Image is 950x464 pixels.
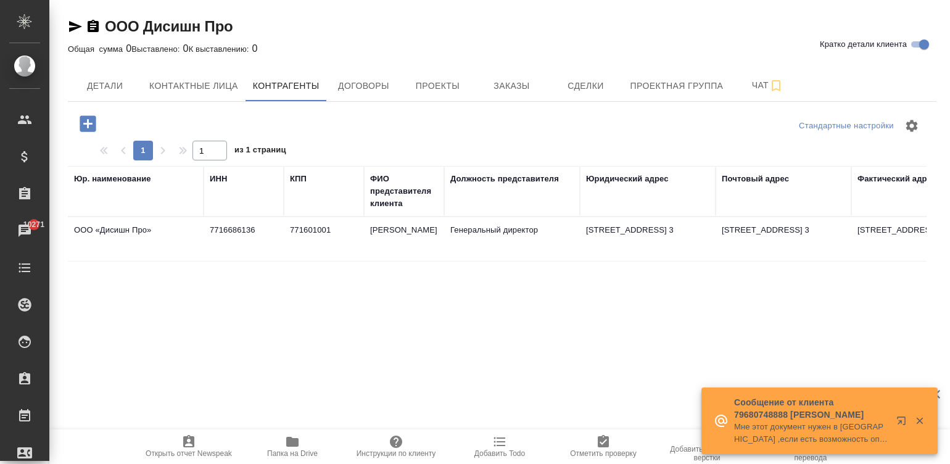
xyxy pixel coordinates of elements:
[75,78,134,94] span: Детали
[68,218,204,261] td: ООО «Дисишн Про»
[857,173,936,185] div: Фактический адрес
[3,215,46,246] a: 10271
[820,38,907,51] span: Кратко детали клиента
[267,449,318,458] span: Папка на Drive
[210,173,228,185] div: ИНН
[204,218,284,261] td: 7716686136
[137,429,241,464] button: Открыть отчет Newspeak
[68,44,126,54] p: Общая сумма
[738,78,797,93] span: Чат
[655,429,759,464] button: Добавить инструкции верстки
[474,449,525,458] span: Добавить Todo
[408,78,467,94] span: Проекты
[586,173,669,185] div: Юридический адрес
[734,396,888,421] p: Сообщение от клиента 79680748888 [PERSON_NAME]
[889,408,919,438] button: Открыть в новой вкладке
[370,173,438,210] div: ФИО представителя клиента
[722,173,789,185] div: Почтовый адрес
[357,449,436,458] span: Инструкции по клиенту
[450,173,559,185] div: Должность представителя
[234,143,286,160] span: из 1 страниц
[16,218,52,231] span: 10271
[146,449,232,458] span: Открыть отчет Newspeak
[241,429,344,464] button: Папка на Drive
[364,218,444,261] td: [PERSON_NAME]
[570,449,636,458] span: Отметить проверку
[68,19,83,34] button: Скопировать ссылку для ЯМессенджера
[149,78,238,94] span: Контактные лица
[663,445,751,462] span: Добавить инструкции верстки
[482,78,541,94] span: Заказы
[105,18,233,35] a: ООО Дисишн Про
[334,78,393,94] span: Договоры
[189,44,252,54] p: К выставлению:
[796,117,897,136] div: split button
[74,173,151,185] div: Юр. наименование
[444,218,580,261] td: Генеральный директор
[86,19,101,34] button: Скопировать ссылку
[68,41,936,56] div: 0 0 0
[630,78,723,94] span: Проектная группа
[344,429,448,464] button: Инструкции по клиенту
[907,415,932,426] button: Закрыть
[253,78,320,94] span: Контрагенты
[290,173,307,185] div: КПП
[556,78,615,94] span: Сделки
[551,429,655,464] button: Отметить проверку
[580,218,716,261] td: [STREET_ADDRESS] 3
[131,44,183,54] p: Выставлено:
[448,429,551,464] button: Добавить Todo
[71,111,105,136] button: Добавить контрагента
[897,111,927,141] span: Настроить таблицу
[734,421,888,445] p: Мне этот документ нужен в [GEOGRAPHIC_DATA] ,если есть возможность описать ,что меня лишили права...
[716,218,851,261] td: [STREET_ADDRESS] 3
[769,78,783,93] svg: Подписаться
[284,218,364,261] td: 771601001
